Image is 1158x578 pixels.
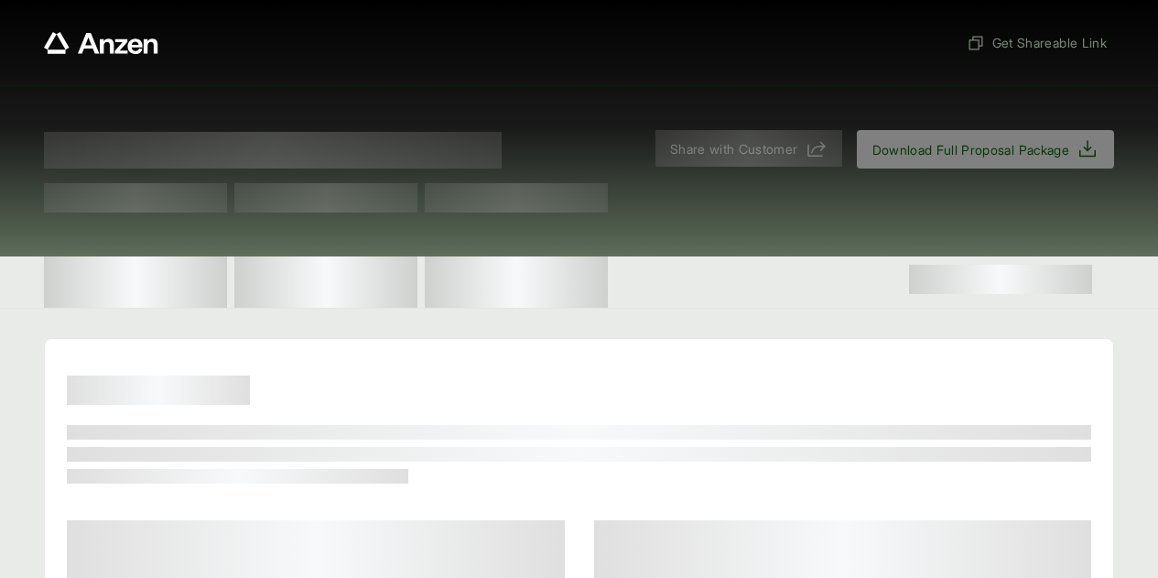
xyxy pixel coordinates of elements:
[959,26,1114,60] button: Get Shareable Link
[425,183,608,213] span: Test
[234,183,417,213] span: Test
[44,132,502,169] span: Proposal for
[44,32,158,54] a: Anzen website
[44,183,227,213] span: Test
[670,139,798,158] span: Share with Customer
[967,33,1107,52] span: Get Shareable Link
